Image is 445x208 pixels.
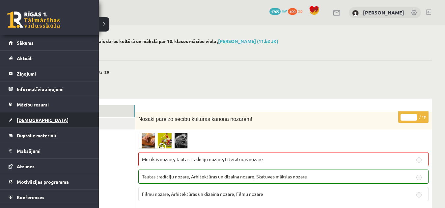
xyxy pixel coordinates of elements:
[17,40,34,46] span: Sākums
[9,66,91,81] a: Ziņojumi
[17,102,49,107] span: Mācību resursi
[9,51,91,66] a: Aktuāli
[17,163,35,169] span: Atzīmes
[218,38,278,44] a: [PERSON_NAME] (11.b2 JK)
[363,9,404,16] a: [PERSON_NAME]
[17,81,91,97] legend: Informatīvie ziņojumi
[17,55,33,61] span: Aktuāli
[288,8,306,13] a: 490 xp
[416,175,422,180] input: Tautas tradīciju nozare, Arhitektūras un dizaina nozare, Skatuves mākslas nozare
[142,191,263,197] span: Filmu nozare, Arhitektūras un dizaina nozare, Filmu nozare
[17,66,91,81] legend: Ziņojumi
[138,116,252,122] span: Nosaki pareizo secību kultūras kanona nozarēm!
[40,38,432,44] h2: 11.b2 klases diagnosticējošais darbs kultūrā un mākslā par 10. klases mācību vielu ,
[138,133,188,149] img: Ekr%C4%81nuz%C5%86%C4%93mums_2024-07-24_223114.png
[288,8,297,15] span: 490
[9,174,91,189] a: Motivācijas programma
[416,192,422,197] input: Filmu nozare, Arhitektūras un dizaina nozare, Filmu nozare
[142,173,307,179] span: Tautas tradīciju nozare, Arhitektūras un dizaina nozare, Skatuves mākslas nozare
[17,117,69,123] span: [DEMOGRAPHIC_DATA]
[398,111,429,123] p: / 1p
[298,8,302,13] span: xp
[9,143,91,158] a: Maksājumi
[17,179,69,185] span: Motivācijas programma
[9,159,91,174] a: Atzīmes
[9,112,91,127] a: [DEMOGRAPHIC_DATA]
[9,128,91,143] a: Digitālie materiāli
[352,10,359,16] img: Kristiāns Dariens Lapenas
[104,67,109,77] span: 26
[9,35,91,50] a: Sākums
[416,157,422,163] input: Mūzikas nozare, Tautas tradīciju nozare, Literatūras nozare
[17,132,56,138] span: Digitālie materiāli
[269,8,281,15] span: 1765
[142,156,263,162] span: Mūzikas nozare, Tautas tradīciju nozare, Literatūras nozare
[9,190,91,205] a: Konferences
[9,97,91,112] a: Mācību resursi
[9,81,91,97] a: Informatīvie ziņojumi
[7,12,60,28] a: Rīgas 1. Tālmācības vidusskola
[282,8,287,13] span: mP
[17,143,91,158] legend: Maksājumi
[269,8,287,13] a: 1765 mP
[17,194,44,200] span: Konferences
